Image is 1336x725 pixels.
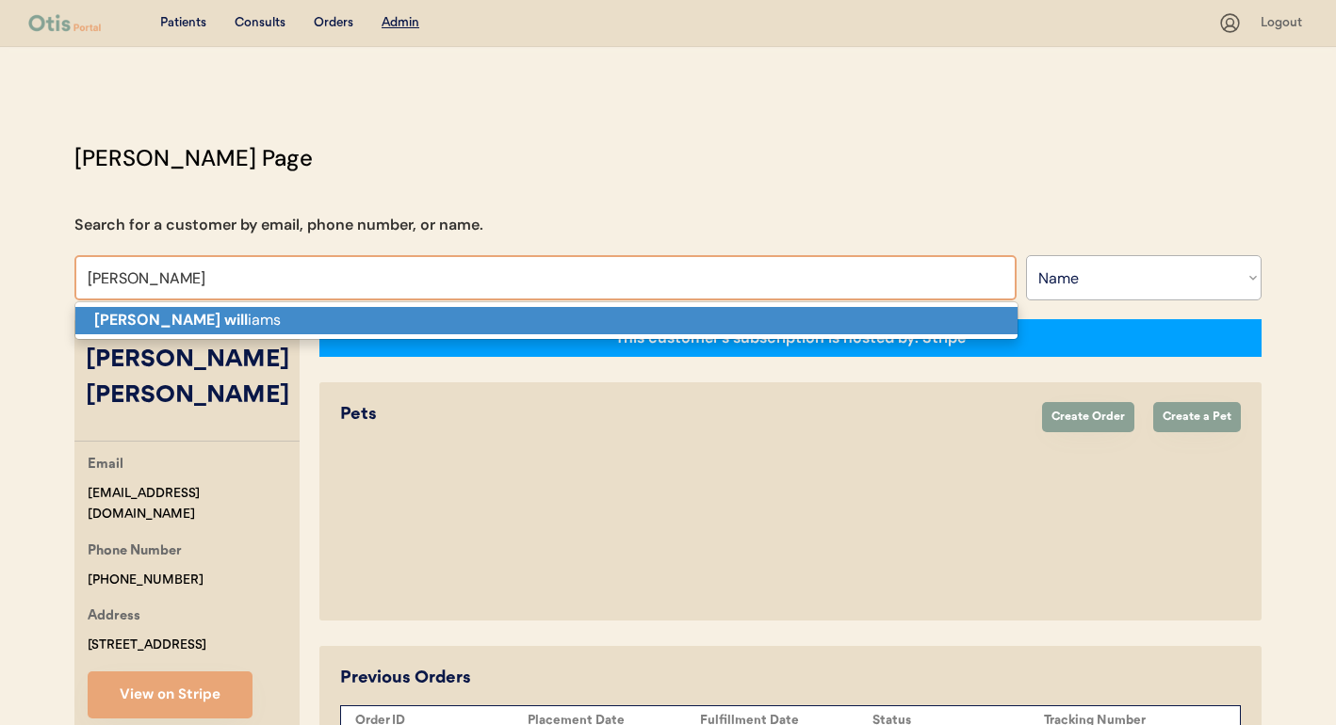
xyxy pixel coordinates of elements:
[314,14,353,33] div: Orders
[74,141,313,175] div: [PERSON_NAME] Page
[1042,402,1134,432] button: Create Order
[88,540,182,564] div: Phone Number
[382,16,419,29] u: Admin
[74,255,1017,300] input: Search by name
[88,635,206,656] div: [STREET_ADDRESS]
[74,343,300,413] div: [PERSON_NAME] [PERSON_NAME]
[1153,402,1241,432] button: Create a Pet
[88,605,140,629] div: Address
[74,214,483,236] div: Search for a customer by email, phone number, or name.
[88,454,123,477] div: Email
[75,307,1018,334] p: iams
[88,483,300,526] div: [EMAIL_ADDRESS][DOMAIN_NAME]
[160,14,206,33] div: Patients
[1261,14,1308,33] div: Logout
[94,310,248,330] strong: [PERSON_NAME] will
[235,14,285,33] div: Consults
[88,570,204,591] div: [PHONE_NUMBER]
[340,402,1023,427] div: Pets
[340,666,471,691] div: Previous Orders
[88,671,253,718] button: View on Stripe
